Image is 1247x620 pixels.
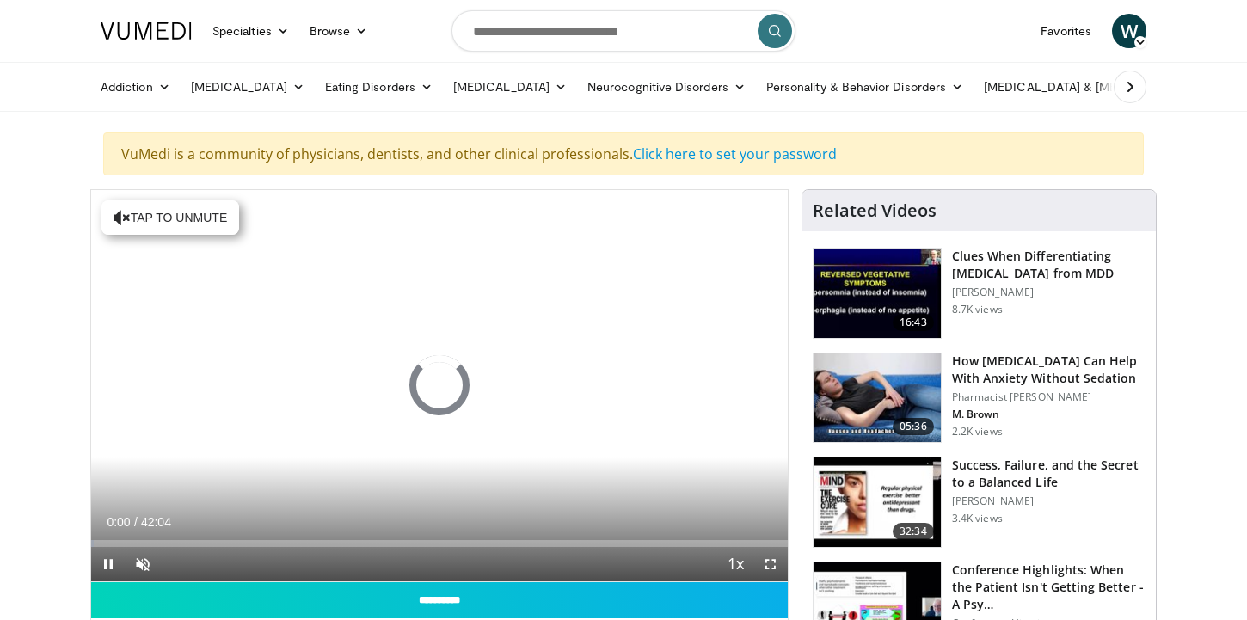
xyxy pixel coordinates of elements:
a: 05:36 How [MEDICAL_DATA] Can Help With Anxiety Without Sedation Pharmacist [PERSON_NAME] M. Brown... [813,353,1146,444]
h3: Success, Failure, and the Secret to a Balanced Life [952,457,1146,491]
p: [PERSON_NAME] [952,285,1146,299]
span: 0:00 [107,515,130,529]
a: 16:43 Clues When Differentiating [MEDICAL_DATA] from MDD [PERSON_NAME] 8.7K views [813,248,1146,339]
a: [MEDICAL_DATA] & [MEDICAL_DATA] [974,70,1219,104]
p: Pharmacist [PERSON_NAME] [952,390,1146,404]
img: 7bfe4765-2bdb-4a7e-8d24-83e30517bd33.150x105_q85_crop-smart_upscale.jpg [814,353,941,443]
div: Progress Bar [91,540,788,547]
button: Pause [91,547,126,581]
a: Personality & Behavior Disorders [756,70,974,104]
a: Browse [299,14,378,48]
a: Favorites [1030,14,1102,48]
a: Eating Disorders [315,70,443,104]
button: Playback Rate [719,547,753,581]
span: / [134,515,138,529]
p: [PERSON_NAME] [952,494,1146,508]
p: 2.2K views [952,425,1003,439]
img: VuMedi Logo [101,22,192,40]
a: Click here to set your password [633,144,837,163]
a: [MEDICAL_DATA] [181,70,315,104]
input: Search topics, interventions [451,10,795,52]
p: M. Brown [952,408,1146,421]
p: 3.4K views [952,512,1003,525]
video-js: Video Player [91,190,788,582]
a: Addiction [90,70,181,104]
a: Neurocognitive Disorders [577,70,756,104]
img: a6520382-d332-4ed3-9891-ee688fa49237.150x105_q85_crop-smart_upscale.jpg [814,249,941,338]
div: VuMedi is a community of physicians, dentists, and other clinical professionals. [103,132,1144,175]
button: Tap to unmute [101,200,239,235]
a: W [1112,14,1146,48]
h3: Clues When Differentiating [MEDICAL_DATA] from MDD [952,248,1146,282]
span: 16:43 [893,314,934,331]
span: 32:34 [893,523,934,540]
button: Unmute [126,547,160,581]
a: [MEDICAL_DATA] [443,70,577,104]
img: 7307c1c9-cd96-462b-8187-bd7a74dc6cb1.150x105_q85_crop-smart_upscale.jpg [814,457,941,547]
button: Fullscreen [753,547,788,581]
a: Specialties [202,14,299,48]
p: 8.7K views [952,303,1003,316]
h3: Conference Highlights: When the Patient Isn't Getting Better - A Psy… [952,562,1146,613]
h3: How [MEDICAL_DATA] Can Help With Anxiety Without Sedation [952,353,1146,387]
a: 32:34 Success, Failure, and the Secret to a Balanced Life [PERSON_NAME] 3.4K views [813,457,1146,548]
span: 05:36 [893,418,934,435]
h4: Related Videos [813,200,937,221]
span: 42:04 [141,515,171,529]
